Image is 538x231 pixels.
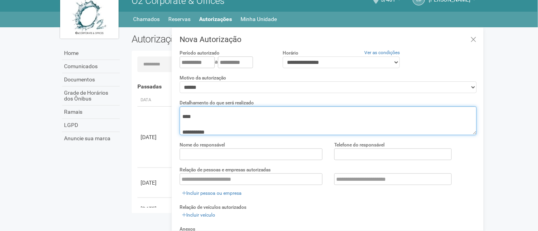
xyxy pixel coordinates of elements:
label: Nome do responsável [180,141,225,148]
a: Anuncie sua marca [62,132,120,145]
label: Detalhamento do que será realizado [180,99,254,106]
a: Documentos [62,73,120,86]
a: Incluir pessoa ou empresa [180,189,244,197]
a: Autorizações [199,14,232,25]
label: Horário [283,49,298,56]
a: Home [62,47,120,60]
label: Período autorizado [180,49,219,56]
h4: Passadas [137,84,472,90]
div: [DATE] [141,205,169,213]
label: Relação de veículos autorizados [180,204,246,211]
a: Reservas [168,14,191,25]
label: Relação de pessoas e empresas autorizadas [180,166,271,173]
a: Ramais [62,106,120,119]
a: Ver as condições [365,50,400,55]
label: Motivo da autorização [180,74,226,81]
div: [DATE] [141,179,169,187]
a: Incluir veículo [180,211,217,219]
a: LGPD [62,119,120,132]
h2: Autorizações [132,33,299,45]
a: Grade de Horários dos Ônibus [62,86,120,106]
a: Chamados [133,14,160,25]
label: Telefone do responsável [334,141,385,148]
a: Minha Unidade [240,14,277,25]
h3: Nova Autorização [180,35,477,43]
th: Data [137,94,173,107]
a: Comunicados [62,60,120,73]
div: a [180,56,271,68]
div: [DATE] [141,133,169,141]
